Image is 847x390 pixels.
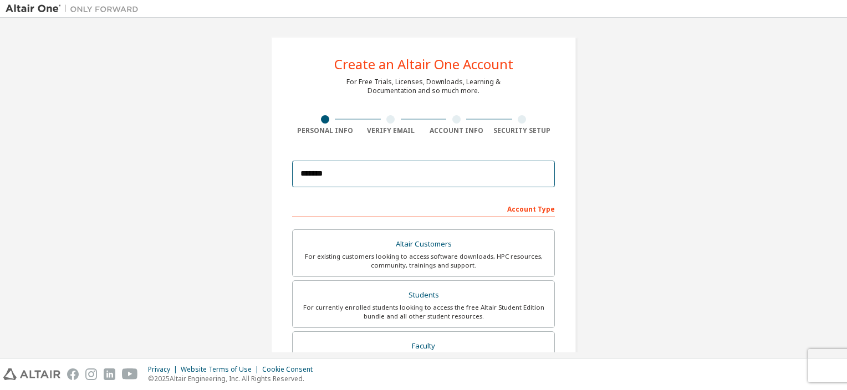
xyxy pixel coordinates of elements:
[292,126,358,135] div: Personal Info
[299,288,548,303] div: Students
[181,365,262,374] div: Website Terms of Use
[299,303,548,321] div: For currently enrolled students looking to access the free Altair Student Edition bundle and all ...
[67,368,79,380] img: facebook.svg
[358,126,424,135] div: Verify Email
[299,237,548,252] div: Altair Customers
[292,199,555,217] div: Account Type
[148,365,181,374] div: Privacy
[85,368,97,380] img: instagram.svg
[6,3,144,14] img: Altair One
[262,365,319,374] div: Cookie Consent
[148,374,319,383] p: © 2025 Altair Engineering, Inc. All Rights Reserved.
[334,58,513,71] div: Create an Altair One Account
[122,368,138,380] img: youtube.svg
[3,368,60,380] img: altair_logo.svg
[104,368,115,380] img: linkedin.svg
[299,338,548,354] div: Faculty
[346,78,501,95] div: For Free Trials, Licenses, Downloads, Learning & Documentation and so much more.
[299,252,548,270] div: For existing customers looking to access software downloads, HPC resources, community, trainings ...
[423,126,489,135] div: Account Info
[489,126,555,135] div: Security Setup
